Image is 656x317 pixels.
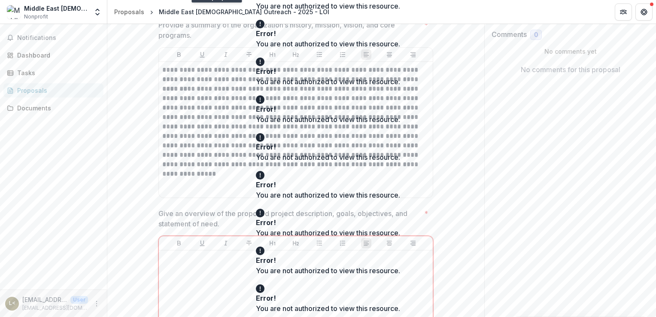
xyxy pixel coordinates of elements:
[197,238,207,248] button: Underline
[91,299,102,309] button: More
[256,190,400,200] div: You are not authorized to view this resource.
[91,3,103,21] button: Open entity switcher
[3,31,103,45] button: Notifications
[3,66,103,80] a: Tasks
[111,6,148,18] a: Proposals
[291,49,301,60] button: Heading 2
[70,296,88,304] p: User
[256,66,397,76] div: Error!
[384,49,395,60] button: Align Center
[22,295,67,304] p: [EMAIL_ADDRESS][DOMAIN_NAME] <[EMAIL_ADDRESS][DOMAIN_NAME]>
[244,49,254,60] button: Strike
[17,51,97,60] div: Dashboard
[337,238,348,248] button: Ordered List
[111,6,333,18] nav: breadcrumb
[158,20,421,40] p: Provide a summary of the organization’s history, mission, vision, and core programs.
[337,49,348,60] button: Ordered List
[314,49,325,60] button: Bullet List
[159,7,329,16] div: Middle East [DEMOGRAPHIC_DATA] Outreach - 2025 - LOI
[256,180,397,190] div: Error!
[256,1,400,11] div: You are not authorized to view this resource.
[174,49,184,60] button: Bold
[256,255,397,265] div: Error!
[408,49,418,60] button: Align Right
[244,238,254,248] button: Strike
[256,104,397,114] div: Error!
[291,238,301,248] button: Heading 2
[22,304,88,312] p: [EMAIL_ADDRESS][DOMAIN_NAME]
[256,228,400,238] div: You are not authorized to view this resource.
[361,49,371,60] button: Align Left
[17,104,97,113] div: Documents
[256,293,397,303] div: Error!
[3,83,103,98] a: Proposals
[221,238,231,248] button: Italicize
[7,5,21,19] img: Middle East Bible Outreach
[635,3,653,21] button: Get Help
[3,48,103,62] a: Dashboard
[24,4,88,13] div: Middle East [DEMOGRAPHIC_DATA] Outreach
[492,30,527,39] h2: Comments
[256,28,397,39] div: Error!
[256,303,400,314] div: You are not authorized to view this resource.
[521,64,620,75] p: No comments for this proposal
[174,238,184,248] button: Bold
[615,3,632,21] button: Partners
[17,86,97,95] div: Proposals
[114,7,144,16] div: Proposals
[9,301,15,306] div: lmartinez@mebo.org <lmartinez@mebo.org>
[3,101,103,115] a: Documents
[267,49,278,60] button: Heading 1
[384,238,395,248] button: Align Center
[256,217,397,228] div: Error!
[256,152,400,162] div: You are not authorized to view this resource.
[256,142,397,152] div: Error!
[256,265,400,276] div: You are not authorized to view this resource.
[256,114,400,125] div: You are not authorized to view this resource.
[256,39,400,49] div: You are not authorized to view this resource.
[314,238,325,248] button: Bullet List
[221,49,231,60] button: Italicize
[158,208,421,229] p: Give an overview of the proposed project description, goals, objectives, and statement of need.
[17,34,100,42] span: Notifications
[408,238,418,248] button: Align Right
[256,76,400,87] div: You are not authorized to view this resource.
[24,13,48,21] span: Nonprofit
[197,49,207,60] button: Underline
[267,238,278,248] button: Heading 1
[534,31,538,39] span: 0
[361,238,371,248] button: Align Left
[492,47,649,56] p: No comments yet
[17,68,97,77] div: Tasks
